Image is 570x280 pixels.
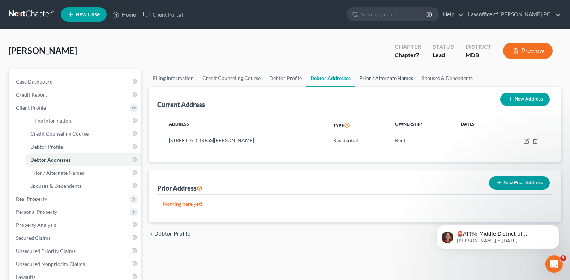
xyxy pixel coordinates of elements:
[76,12,100,17] span: New Case
[16,105,46,111] span: Client Profile
[30,157,70,163] span: Debtor Addresses
[464,8,561,21] a: Law office of [PERSON_NAME] P.C.
[149,231,190,237] button: chevron_left Debtor Profile
[545,255,563,273] iframe: Intercom live chat
[30,144,63,150] span: Debtor Profile
[395,51,421,59] div: Chapter
[154,231,190,237] span: Debtor Profile
[466,51,492,59] div: MDB
[16,235,51,241] span: Secured Claims
[109,8,140,21] a: Home
[16,248,76,254] span: Unsecured Priority Claims
[16,222,56,228] span: Property Analysis
[16,274,35,280] span: Lawsuits
[25,153,141,166] a: Debtor Addresses
[30,118,71,124] span: Filing Information
[327,117,389,133] th: Type
[149,231,154,237] i: chevron_left
[361,8,427,21] input: Search by name...
[10,75,141,88] a: Case Dashboard
[455,117,498,133] th: Dates
[16,209,57,215] span: Personal Property
[500,93,550,106] button: New Address
[433,43,454,51] div: Status
[10,219,141,232] a: Property Analysis
[140,8,187,21] a: Client Portal
[417,69,477,87] a: Spouses & Dependents
[466,43,492,51] div: District
[10,88,141,101] a: Credit Report
[30,170,84,176] span: Prior / Alternate Names
[10,258,141,271] a: Unsecured Nonpriority Claims
[16,92,47,98] span: Credit Report
[16,79,53,85] span: Case Dashboard
[163,133,327,147] td: [STREET_ADDRESS][PERSON_NAME]
[503,43,553,59] button: Preview
[198,69,265,87] a: Credit Counseling Course
[265,69,306,87] a: Debtor Profile
[30,183,81,189] span: Spouses & Dependents
[389,133,455,147] td: Rent
[416,51,419,58] span: 7
[560,255,566,261] span: 9
[389,117,455,133] th: Ownership
[327,133,389,147] td: Residential
[10,232,141,245] a: Secured Claims
[25,179,141,192] a: Spouses & Dependents
[25,127,141,140] a: Credit Counseling Course
[16,261,85,267] span: Unsecured Nonpriority Claims
[163,117,327,133] th: Address
[149,69,198,87] a: Filing Information
[25,166,141,179] a: Prior / Alternate Names
[440,8,464,21] a: Help
[157,184,202,192] div: Prior Address
[306,69,355,87] a: Debtor Addresses
[16,196,47,202] span: Real Property
[433,51,454,59] div: Lead
[355,69,417,87] a: Prior / Alternate Names
[163,200,547,208] p: Nothing here yet!
[25,140,141,153] a: Debtor Profile
[25,114,141,127] a: Filing Information
[9,45,77,56] span: [PERSON_NAME]
[30,131,89,137] span: Credit Counseling Course
[10,245,141,258] a: Unsecured Priority Claims
[395,43,421,51] div: Chapter
[425,210,570,260] iframe: Intercom notifications message
[157,100,205,109] div: Current Address
[489,176,550,190] button: New Prior Address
